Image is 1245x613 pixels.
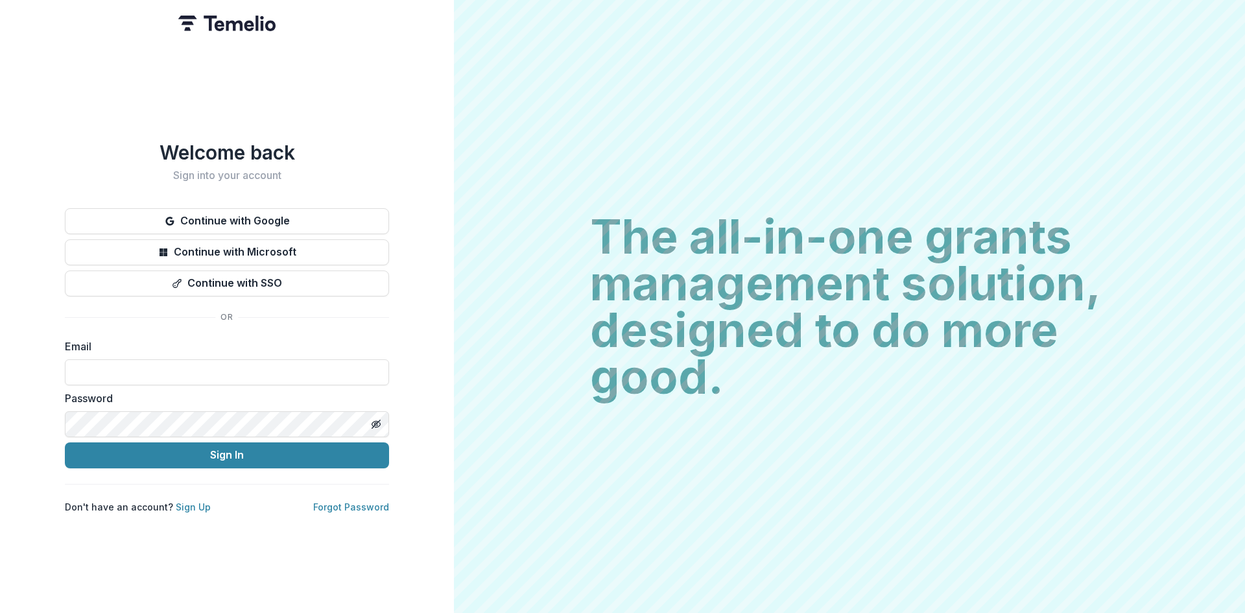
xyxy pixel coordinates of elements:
img: Temelio [178,16,276,31]
h2: Sign into your account [65,169,389,182]
button: Continue with SSO [65,270,389,296]
button: Sign In [65,442,389,468]
label: Email [65,339,381,354]
a: Sign Up [176,501,211,512]
button: Continue with Microsoft [65,239,389,265]
h1: Welcome back [65,141,389,164]
label: Password [65,391,381,406]
a: Forgot Password [313,501,389,512]
button: Toggle password visibility [366,414,386,435]
button: Continue with Google [65,208,389,234]
p: Don't have an account? [65,500,211,514]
